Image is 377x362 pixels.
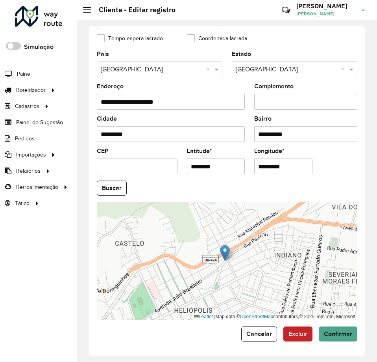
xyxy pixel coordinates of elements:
[319,327,357,341] button: Confirmar
[288,330,307,337] span: Excluir
[241,327,277,341] button: Cancelar
[15,199,30,207] span: Tático
[16,86,46,94] span: Roteirizador
[232,49,251,59] label: Estado
[97,146,109,156] label: CEP
[16,118,63,127] span: Painel de Sugestão
[97,82,124,91] label: Endereço
[194,314,213,319] a: Leaflet
[283,327,312,341] button: Excluir
[91,6,176,14] h2: Cliente - Editar registro
[220,245,230,261] img: Marker
[192,313,357,320] div: Map data © contributors,© 2025 TomTom, Microsoft
[277,2,294,19] a: Contato Rápido
[240,314,274,319] a: OpenStreetMap
[16,151,46,159] span: Importações
[16,183,58,191] span: Retroalimentação
[206,65,213,74] span: Clear all
[214,314,215,319] span: |
[254,146,285,156] label: Longitude
[15,102,39,110] span: Cadastros
[187,146,212,156] label: Latitude
[24,42,54,52] label: Simulação
[15,134,35,143] span: Pedidos
[97,114,117,123] label: Cidade
[97,49,109,59] label: País
[17,70,31,78] span: Painel
[246,330,272,337] span: Cancelar
[97,181,127,196] button: Buscar
[254,82,294,91] label: Complemento
[187,34,247,43] label: Coordenada lacrada
[341,65,347,74] span: Clear all
[97,34,163,43] label: Tempo espera lacrado
[16,167,41,175] span: Relatórios
[296,2,355,10] h3: [PERSON_NAME]
[324,330,352,337] span: Confirmar
[296,10,355,17] span: [PERSON_NAME]
[254,114,272,123] label: Bairro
